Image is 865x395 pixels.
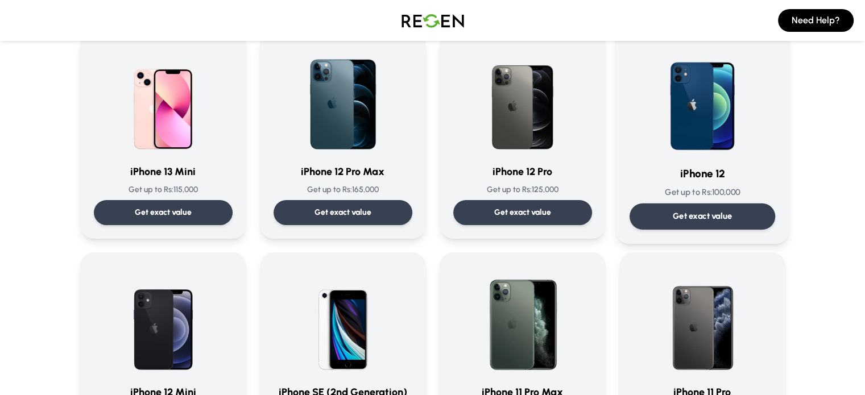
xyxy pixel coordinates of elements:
[629,186,775,198] p: Get up to Rs: 100,000
[288,266,398,375] img: iPhone SE (2nd Generation)
[468,45,577,155] img: iPhone 12 Pro
[672,210,732,222] p: Get exact value
[393,5,473,36] img: Logo
[645,41,760,156] img: iPhone 12
[288,45,398,155] img: iPhone 12 Pro Max
[648,266,757,375] img: iPhone 11 Pro
[314,207,371,218] p: Get exact value
[453,164,592,180] h3: iPhone 12 Pro
[135,207,192,218] p: Get exact value
[629,165,775,182] h3: iPhone 12
[94,184,233,196] p: Get up to Rs: 115,000
[274,184,412,196] p: Get up to Rs: 165,000
[109,45,218,155] img: iPhone 13 Mini
[778,9,854,32] button: Need Help?
[453,184,592,196] p: Get up to Rs: 125,000
[274,164,412,180] h3: iPhone 12 Pro Max
[494,207,551,218] p: Get exact value
[109,266,218,375] img: iPhone 12 Mini
[94,164,233,180] h3: iPhone 13 Mini
[468,266,577,375] img: iPhone 11 Pro Max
